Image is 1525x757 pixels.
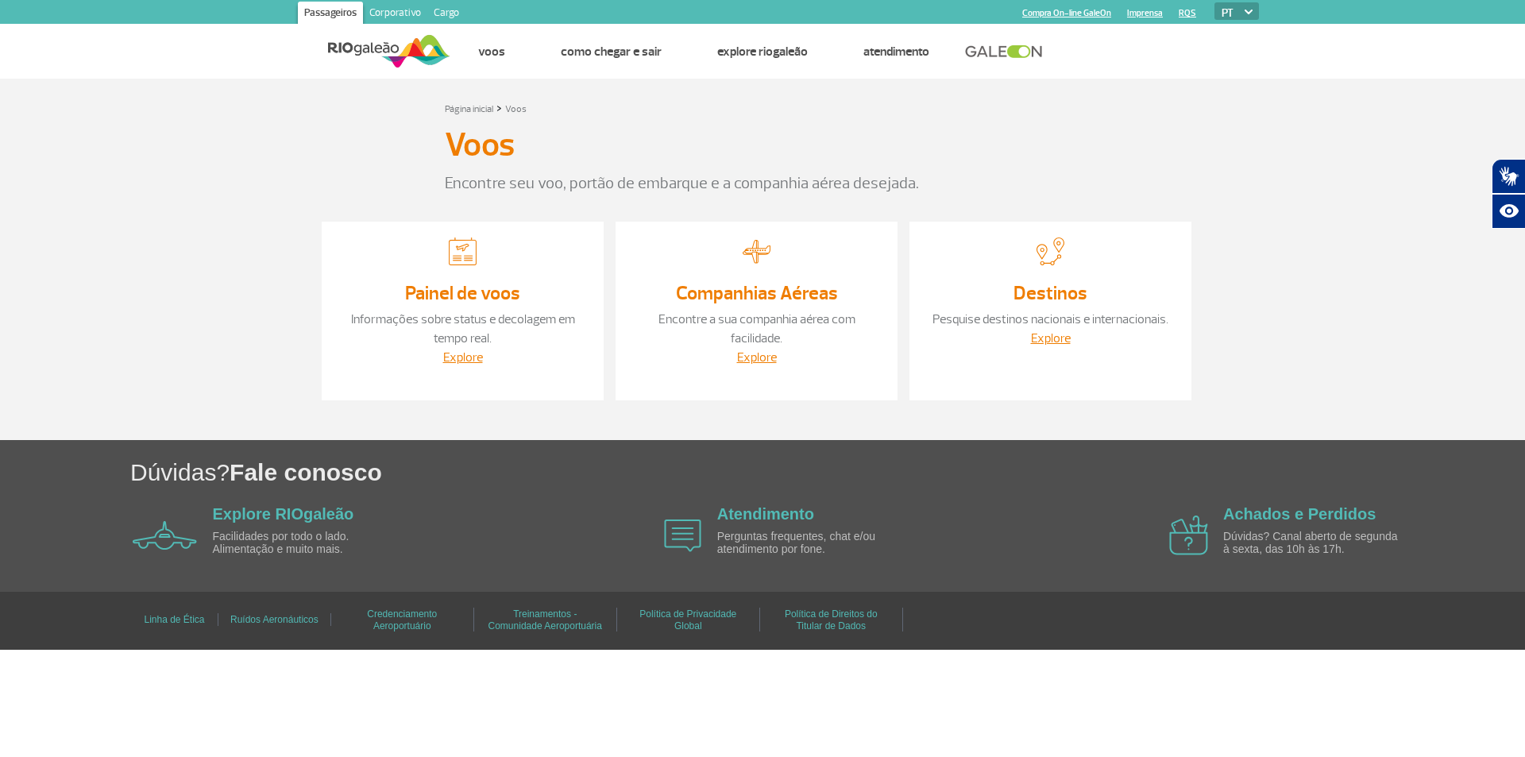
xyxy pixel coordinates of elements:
[737,350,777,365] a: Explore
[676,281,838,305] a: Companhias Aéreas
[1127,8,1163,18] a: Imprensa
[863,44,929,60] a: Atendimento
[1492,159,1525,229] div: Plugin de acessibilidade da Hand Talk.
[561,44,662,60] a: Como chegar e sair
[488,603,602,637] a: Treinamentos - Comunidade Aeroportuária
[717,505,814,523] a: Atendimento
[932,311,1168,327] a: Pesquise destinos nacionais e internacionais.
[639,603,736,637] a: Política de Privacidade Global
[1223,505,1376,523] a: Achados e Perdidos
[367,603,437,637] a: Credenciamento Aeroportuário
[505,103,527,115] a: Voos
[1031,330,1071,346] a: Explore
[1179,8,1196,18] a: RQS
[230,608,319,631] a: Ruídos Aeronáuticos
[1223,531,1406,555] p: Dúvidas? Canal aberto de segunda à sexta, das 10h às 17h.
[298,2,363,27] a: Passageiros
[658,311,855,346] a: Encontre a sua companhia aérea com facilidade.
[213,531,396,555] p: Facilidades por todo o lado. Alimentação e muito mais.
[405,281,520,305] a: Painel de voos
[144,608,204,631] a: Linha de Ética
[363,2,427,27] a: Corporativo
[717,531,900,555] p: Perguntas frequentes, chat e/ou atendimento por fone.
[1492,159,1525,194] button: Abrir tradutor de língua de sinais.
[427,2,465,27] a: Cargo
[133,521,197,550] img: airplane icon
[478,44,505,60] a: Voos
[130,456,1525,489] h1: Dúvidas?
[445,172,1080,195] p: Encontre seu voo, portão de embarque e a companhia aérea desejada.
[213,505,354,523] a: Explore RIOgaleão
[1022,8,1111,18] a: Compra On-line GaleOn
[445,126,515,165] h3: Voos
[785,603,878,637] a: Política de Direitos do Titular de Dados
[496,98,502,117] a: >
[443,350,483,365] a: Explore
[1169,516,1208,555] img: airplane icon
[1013,281,1087,305] a: Destinos
[664,519,701,552] img: airplane icon
[1492,194,1525,229] button: Abrir recursos assistivos.
[351,311,575,346] a: Informações sobre status e decolagem em tempo real.
[717,44,808,60] a: Explore RIOgaleão
[445,103,493,115] a: Página inicial
[230,459,382,485] span: Fale conosco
